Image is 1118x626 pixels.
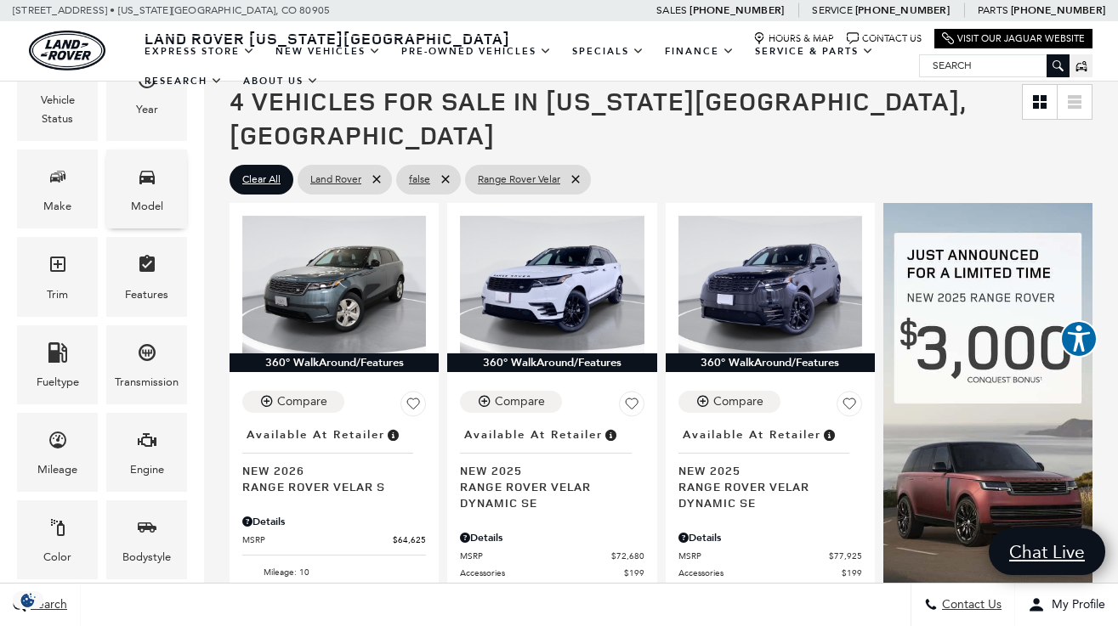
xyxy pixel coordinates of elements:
div: Compare [277,394,327,409]
span: Transmission [137,338,157,373]
span: Model [137,162,157,197]
span: MSRP [678,550,829,562]
div: Trim [47,285,68,304]
span: Range Rover Velar Dynamic SE [678,478,849,510]
div: Compare [495,394,545,409]
span: Land Rover [310,169,361,190]
span: Range Rover Velar S [242,478,413,494]
span: New 2025 [678,462,849,478]
span: Exterior: [PERSON_NAME] [264,581,426,598]
span: Vehicle is in stock and ready for immediate delivery. Due to demand, availability is subject to c... [385,426,400,444]
span: Clear All [242,169,281,190]
div: TransmissionTransmission [106,325,187,404]
span: $64,625 [393,533,426,546]
a: EXPRESS STORE [134,37,265,66]
div: 360° WalkAround/Features [666,353,875,372]
span: Available at Retailer [247,426,385,444]
div: Make [43,197,71,216]
li: Mileage: 10 [242,564,426,581]
span: Available at Retailer [683,426,821,444]
a: Contact Us [847,32,922,45]
div: ColorColor [17,500,98,579]
span: Accessories [678,567,842,579]
span: Chat Live [1001,540,1093,563]
div: Transmission [115,373,179,392]
a: MSRP $72,680 [460,550,644,562]
a: [PHONE_NUMBER] [690,3,784,17]
span: Service [812,4,852,16]
div: 360° WalkAround/Features [447,353,656,372]
span: Color [48,513,68,548]
span: 4 Vehicles for Sale in [US_STATE][GEOGRAPHIC_DATA], [GEOGRAPHIC_DATA] [230,83,966,152]
aside: Accessibility Help Desk [1060,320,1098,361]
a: Land Rover [US_STATE][GEOGRAPHIC_DATA] [134,28,520,48]
a: Chat Live [989,528,1105,575]
span: Parts [978,4,1008,16]
a: Visit Our Jaguar Website [942,32,1085,45]
img: 2025 Land Rover Range Rover Velar Dynamic SE [460,216,644,353]
a: MSRP $77,925 [678,550,862,562]
nav: Main Navigation [134,37,919,96]
a: Service & Parts [745,37,884,66]
div: EngineEngine [106,413,187,492]
span: $199 [842,567,862,579]
button: Save Vehicle [619,391,644,423]
div: FueltypeFueltype [17,325,98,404]
div: MileageMileage [17,413,98,492]
div: ModelModel [106,149,187,228]
span: Features [137,250,157,285]
section: Click to Open Cookie Consent Modal [9,591,48,609]
div: FeaturesFeatures [106,237,187,316]
span: Fueltype [48,338,68,373]
a: Available at RetailerNew 2025Range Rover Velar Dynamic SE [678,423,862,510]
div: Features [125,285,168,304]
div: Year [136,100,158,119]
span: Range Rover Velar Dynamic SE [460,478,631,510]
button: Compare Vehicle [242,391,344,413]
div: Compare [713,394,763,409]
span: Mileage [48,426,68,460]
div: Color [43,548,71,567]
img: 2025 Land Rover Range Rover Velar Dynamic SE [678,216,862,353]
div: YearYear [106,43,187,141]
button: Compare Vehicle [678,391,780,413]
img: Land Rover [29,31,105,70]
div: TrimTrim [17,237,98,316]
button: Open user profile menu [1015,584,1118,626]
a: Finance [655,37,745,66]
span: $72,680 [611,550,644,562]
div: BodystyleBodystyle [106,500,187,579]
span: Contact Us [938,598,1002,612]
div: Engine [130,460,164,479]
div: Pricing Details - Range Rover Velar S [242,514,426,529]
div: MakeMake [17,149,98,228]
span: New 2025 [460,462,631,478]
a: About Us [233,66,329,96]
span: New 2026 [242,462,413,478]
span: $77,925 [829,550,862,562]
span: Trim [48,250,68,285]
button: Save Vehicle [837,391,862,423]
img: Opt-Out Icon [9,591,48,609]
a: land-rover [29,31,105,70]
span: My Profile [1045,598,1105,612]
span: false [409,169,430,190]
span: Accessories [460,567,623,579]
div: Fueltype [37,373,79,392]
button: Explore your accessibility options [1060,320,1098,358]
input: Search [920,55,1069,76]
img: 2026 Land Rover Range Rover Velar S [242,216,426,353]
a: Pre-Owned Vehicles [391,37,562,66]
a: [STREET_ADDRESS] • [US_STATE][GEOGRAPHIC_DATA], CO 80905 [13,4,330,16]
span: $199 [624,567,644,579]
span: Land Rover [US_STATE][GEOGRAPHIC_DATA] [145,28,510,48]
a: MSRP $64,625 [242,533,426,546]
a: [PHONE_NUMBER] [855,3,950,17]
a: New Vehicles [265,37,391,66]
div: Model [131,197,163,216]
a: Hours & Map [753,32,834,45]
span: MSRP [460,550,610,562]
div: Mileage [37,460,77,479]
span: Bodystyle [137,513,157,548]
span: Vehicle is in stock and ready for immediate delivery. Due to demand, availability is subject to c... [603,426,618,444]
